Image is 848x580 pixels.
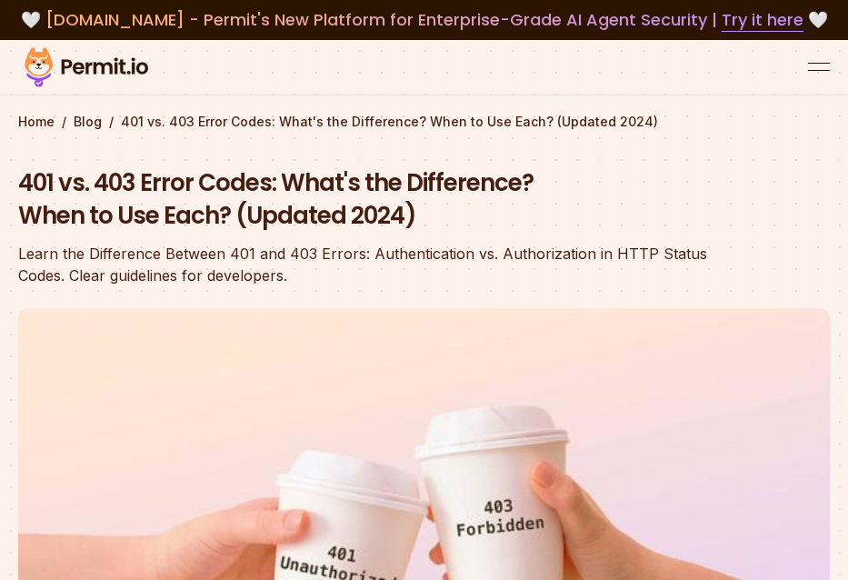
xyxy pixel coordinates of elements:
h1: 401 vs. 403 Error Codes: What's the Difference? When to Use Each? (Updated 2024) [18,167,716,233]
img: Permit logo [18,44,155,91]
div: 🤍 🤍 [18,7,830,33]
div: Learn the Difference Between 401 and 403 Errors: Authentication vs. Authorization in HTTP Status ... [18,243,716,286]
button: open menu [808,56,830,78]
div: / / [18,113,830,131]
a: Try it here [722,8,803,32]
a: Blog [74,113,102,131]
a: Home [18,113,55,131]
span: [DOMAIN_NAME] - Permit's New Platform for Enterprise-Grade AI Agent Security | [45,8,803,31]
